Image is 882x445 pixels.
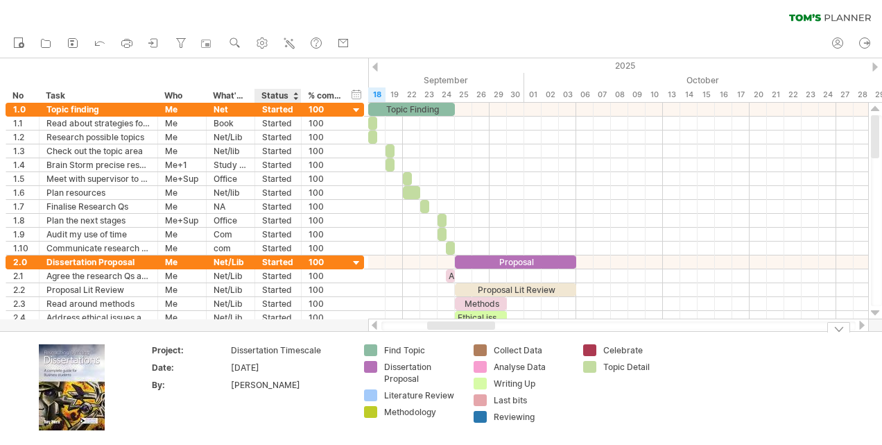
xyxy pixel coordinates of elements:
div: Friday, 24 October 2025 [819,87,836,102]
div: Thursday, 2 October 2025 [542,87,559,102]
div: Me+1 [165,158,199,171]
div: Started [262,200,294,213]
div: By: [152,379,228,391]
div: 100 [309,269,342,283]
div: Agree the research Qs and scope [46,269,150,283]
div: Status [261,89,293,103]
div: 2.2 [13,283,32,296]
div: 2.0 [13,255,32,269]
div: Me [165,117,199,130]
div: 2.3 [13,297,32,310]
div: Brain Storm precise research Qs [46,158,150,171]
div: Book [214,117,248,130]
div: 100 [309,297,342,310]
div: Tuesday, 23 September 2025 [420,87,438,102]
div: Proposal Lit Review [46,283,150,296]
div: Started [262,242,294,255]
div: Net/Lib [214,269,248,283]
div: [PERSON_NAME] [231,379,347,391]
div: Started [262,144,294,158]
div: Friday, 26 September 2025 [472,87,490,102]
div: Started [262,283,294,296]
div: Proposal Lit Review [455,283,576,296]
div: No [12,89,31,103]
div: Analyse Data [494,361,569,373]
div: Me [165,200,199,213]
div: 1.7 [13,200,32,213]
div: Methods [455,297,507,310]
div: Dissertation Timescale [231,344,347,356]
div: 100 [309,228,342,241]
div: Me [165,242,199,255]
div: 100 [309,200,342,213]
div: Read about strategies for finding a topic [46,117,150,130]
div: What's needed [213,89,247,103]
div: Dissertation Proposal [384,361,460,385]
div: Celebrate [603,344,679,356]
div: Wednesday, 1 October 2025 [524,87,542,102]
div: Wednesday, 24 September 2025 [438,87,455,102]
div: 100 [309,214,342,227]
div: Wednesday, 22 October 2025 [784,87,802,102]
div: Me [165,103,199,116]
div: Tuesday, 30 September 2025 [507,87,524,102]
div: Ethical issues [455,311,507,324]
div: NA [214,200,248,213]
div: 1.8 [13,214,32,227]
div: Tuesday, 7 October 2025 [594,87,611,102]
div: Plan the next stages [46,214,150,227]
div: 1.10 [13,242,32,255]
div: Monday, 6 October 2025 [576,87,594,102]
div: Reviewing [494,411,569,423]
div: Me [165,255,199,269]
div: Net/lib [214,186,248,199]
div: Project: [152,344,228,356]
div: 1.2 [13,131,32,144]
div: Me [165,144,199,158]
div: 100 [309,242,342,255]
div: Me+Sup [165,172,199,185]
div: 1.9 [13,228,32,241]
div: Collect Data [494,344,569,356]
div: Monday, 27 October 2025 [836,87,854,102]
div: Net/Lib [214,255,248,269]
div: Who [164,89,198,103]
div: Net/Lib [214,311,248,324]
div: 100 [309,311,342,324]
div: Net [214,103,248,116]
div: Started [262,186,294,199]
div: Me [165,228,199,241]
div: 100 [309,172,342,185]
div: 1.3 [13,144,32,158]
div: Net/Lib [214,297,248,310]
div: 100 [309,131,342,144]
div: Task [46,89,150,103]
div: Monday, 20 October 2025 [750,87,767,102]
div: Finalise Research Qs [46,200,150,213]
div: Research possible topics [46,131,150,144]
div: Tuesday, 28 October 2025 [854,87,871,102]
div: Agree RQs [446,269,455,283]
div: Methodology [384,406,460,418]
div: 1.1 [13,117,32,130]
div: Thursday, 16 October 2025 [715,87,732,102]
div: Read around methods [46,297,150,310]
div: Started [262,311,294,324]
div: Me+Sup [165,214,199,227]
div: hide legend [827,322,850,333]
div: 2.4 [13,311,32,324]
div: Wednesday, 8 October 2025 [611,87,628,102]
div: 1.6 [13,186,32,199]
div: Check out the topic area [46,144,150,158]
div: Office [214,172,248,185]
div: 100 [309,117,342,130]
div: Started [262,255,294,269]
div: Topic Detail [603,361,679,373]
div: 1.4 [13,158,32,171]
div: Me [165,131,199,144]
div: Started [262,158,294,171]
div: Started [262,117,294,130]
div: Address ethical issues and prepare ethical statement [46,311,150,324]
div: Started [262,269,294,283]
div: Thursday, 25 September 2025 [455,87,472,102]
